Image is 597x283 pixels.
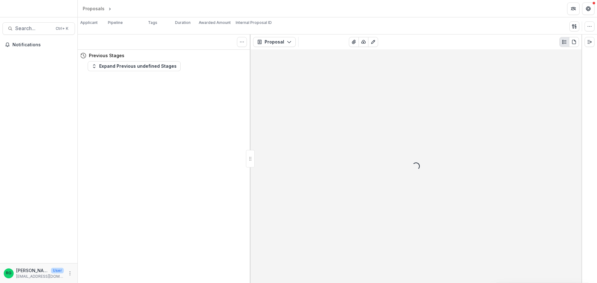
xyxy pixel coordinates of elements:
button: Plaintext view [559,37,569,47]
h4: Previous Stages [89,52,124,59]
button: More [66,270,74,277]
button: Proposal [253,37,296,47]
button: Edit as form [368,37,378,47]
a: Proposals [80,4,107,13]
div: Proposals [83,5,104,12]
button: Notifications [2,40,75,50]
span: Search... [15,25,52,31]
span: Notifications [12,42,72,48]
div: Ctrl + K [54,25,70,32]
button: Get Help [582,2,595,15]
button: Toggle View Cancelled Tasks [237,37,247,47]
div: Ruslan Garipov [6,271,12,275]
p: Duration [175,20,191,25]
button: Expand right [585,37,595,47]
button: View Attached Files [349,37,359,47]
button: Partners [567,2,580,15]
nav: breadcrumb [80,4,139,13]
button: Search... [2,22,75,35]
p: Tags [148,20,157,25]
p: Applicant [80,20,98,25]
p: User [51,268,64,273]
p: Internal Proposal ID [236,20,272,25]
p: Awarded Amount [199,20,231,25]
p: [PERSON_NAME] [16,267,49,274]
button: PDF view [569,37,579,47]
button: Expand Previous undefined Stages [88,61,181,71]
p: Pipeline [108,20,123,25]
p: [EMAIL_ADDRESS][DOMAIN_NAME] [16,274,64,279]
